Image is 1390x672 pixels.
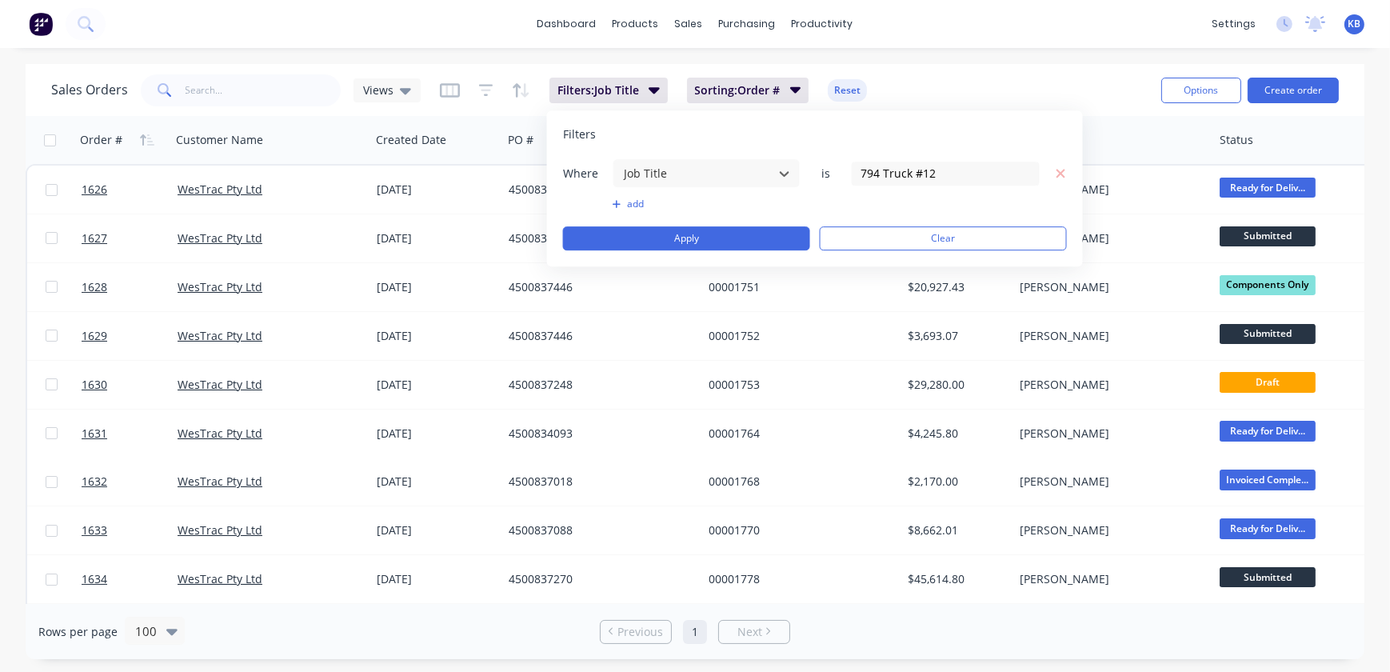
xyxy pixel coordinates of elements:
[509,328,686,344] div: 4500837446
[82,230,107,246] span: 1627
[1220,421,1316,441] span: Ready for Deliv...
[509,230,686,246] div: 4500837229
[852,162,1040,186] input: Search Job Title...
[683,620,707,644] a: Page 1 is your current page
[909,279,1003,295] div: $20,927.43
[82,571,107,587] span: 1634
[1020,571,1197,587] div: [PERSON_NAME]
[1248,78,1339,103] button: Create order
[709,377,886,393] div: 00001753
[178,182,262,197] a: WesTrac Pty Ltd
[377,279,496,295] div: [DATE]
[363,82,393,98] span: Views
[613,198,801,210] button: add
[377,571,496,587] div: [DATE]
[1020,377,1197,393] div: [PERSON_NAME]
[1220,372,1316,392] span: Draft
[687,78,809,103] button: Sorting:Order #
[509,279,686,295] div: 4500837446
[1220,178,1316,198] span: Ready for Deliv...
[178,328,262,343] a: WesTrac Pty Ltd
[82,328,107,344] span: 1629
[1161,78,1241,103] button: Options
[1220,275,1316,295] span: Components Only
[709,426,886,442] div: 00001764
[563,166,611,182] span: Where
[1220,324,1316,344] span: Submitted
[1020,522,1197,538] div: [PERSON_NAME]
[377,377,496,393] div: [DATE]
[529,12,605,36] a: dashboard
[377,328,496,344] div: [DATE]
[376,132,446,148] div: Created Date
[29,12,53,36] img: Factory
[557,82,639,98] span: Filters: Job Title
[1220,518,1316,538] span: Ready for Deliv...
[377,522,496,538] div: [DATE]
[82,458,178,506] a: 1632
[508,132,533,148] div: PO #
[711,12,784,36] div: purchasing
[80,132,122,148] div: Order #
[909,522,1003,538] div: $8,662.01
[1204,12,1264,36] div: settings
[377,474,496,490] div: [DATE]
[178,279,262,294] a: WesTrac Pty Ltd
[709,474,886,490] div: 00001768
[82,555,178,603] a: 1634
[810,166,842,182] span: is
[593,620,797,644] ul: Pagination
[178,571,262,586] a: WesTrac Pty Ltd
[377,230,496,246] div: [DATE]
[178,377,262,392] a: WesTrac Pty Ltd
[1020,230,1197,246] div: [PERSON_NAME]
[509,377,686,393] div: 4500837248
[82,377,107,393] span: 1630
[820,226,1067,250] button: Clear
[178,474,262,489] a: WesTrac Pty Ltd
[1020,182,1197,198] div: [PERSON_NAME]
[909,474,1003,490] div: $2,170.00
[601,624,671,640] a: Previous page
[709,522,886,538] div: 00001770
[82,506,178,554] a: 1633
[563,126,596,142] span: Filters
[82,214,178,262] a: 1627
[377,182,496,198] div: [DATE]
[549,78,668,103] button: Filters:Job Title
[1220,226,1316,246] span: Submitted
[667,12,711,36] div: sales
[1020,279,1197,295] div: [PERSON_NAME]
[509,571,686,587] div: 4500837270
[178,522,262,538] a: WesTrac Pty Ltd
[1020,426,1197,442] div: [PERSON_NAME]
[719,624,789,640] a: Next page
[709,279,886,295] div: 00001751
[1220,470,1316,490] span: Invoiced Comple...
[186,74,342,106] input: Search...
[1220,132,1253,148] div: Status
[82,263,178,311] a: 1628
[38,624,118,640] span: Rows per page
[82,522,107,538] span: 1633
[784,12,861,36] div: productivity
[51,82,128,98] h1: Sales Orders
[695,82,781,98] span: Sorting: Order #
[709,571,886,587] div: 00001778
[709,328,886,344] div: 00001752
[82,166,178,214] a: 1626
[509,522,686,538] div: 4500837088
[1220,567,1316,587] span: Submitted
[1020,474,1197,490] div: [PERSON_NAME]
[563,226,810,250] button: Apply
[909,328,1003,344] div: $3,693.07
[82,410,178,458] a: 1631
[82,182,107,198] span: 1626
[509,182,686,198] div: 4500836757
[82,312,178,360] a: 1629
[617,624,663,640] span: Previous
[509,426,686,442] div: 4500834093
[1020,328,1197,344] div: [PERSON_NAME]
[377,426,496,442] div: [DATE]
[737,624,762,640] span: Next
